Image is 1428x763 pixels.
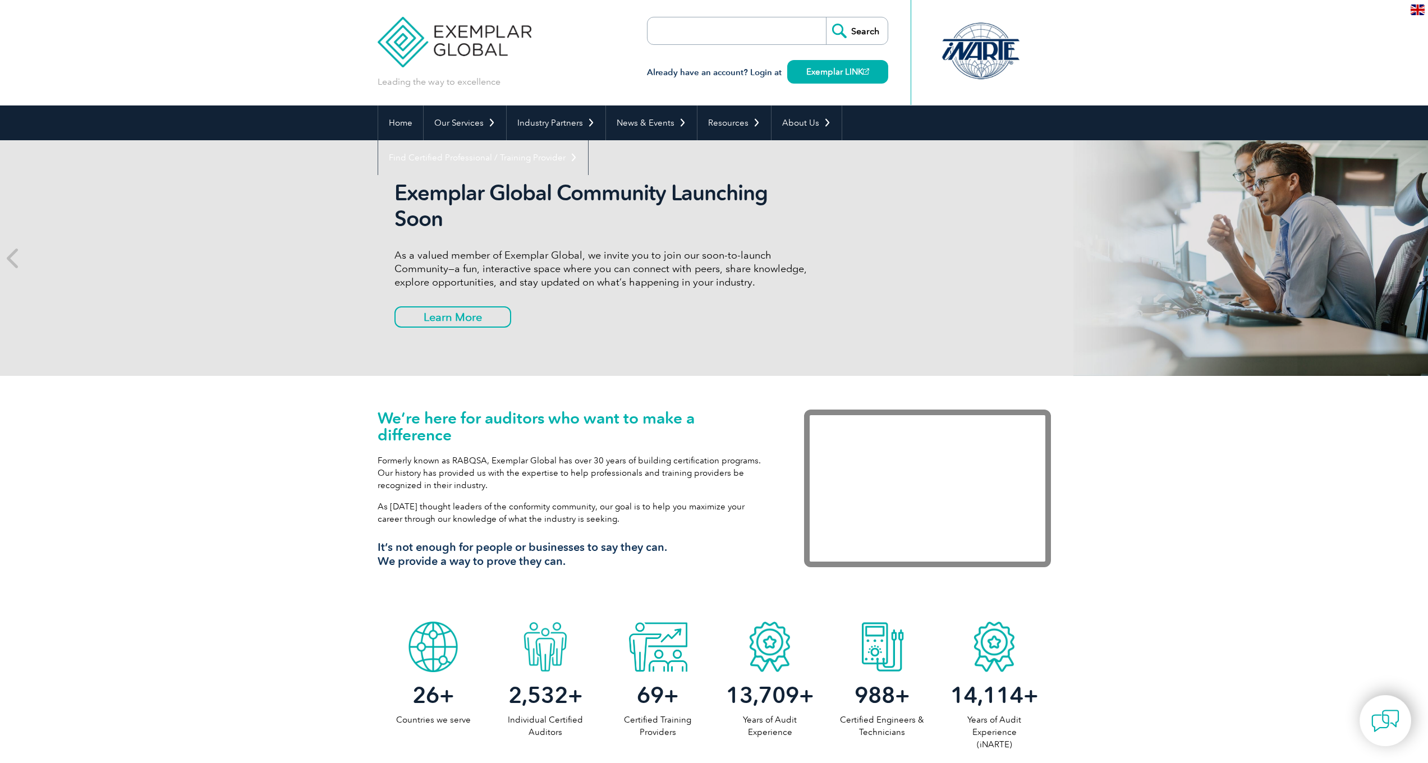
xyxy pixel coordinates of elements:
h2: + [489,686,601,704]
p: As a valued member of Exemplar Global, we invite you to join our soon-to-launch Community—a fun, ... [394,249,815,289]
h2: Exemplar Global Community Launching Soon [394,180,815,232]
p: Certified Engineers & Technicians [826,714,938,738]
p: Individual Certified Auditors [489,714,601,738]
img: contact-chat.png [1371,707,1399,735]
h2: + [938,686,1050,704]
span: 2,532 [508,682,568,709]
a: Find Certified Professional / Training Provider [378,140,588,175]
span: 14,114 [951,682,1023,709]
p: Years of Audit Experience (iNARTE) [938,714,1050,751]
p: Years of Audit Experience [714,714,826,738]
h3: Already have an account? Login at [647,66,888,80]
p: Certified Training Providers [601,714,714,738]
span: 13,709 [726,682,799,709]
a: Resources [697,105,771,140]
h2: + [601,686,714,704]
img: en [1411,4,1425,15]
span: 988 [855,682,895,709]
a: Industry Partners [507,105,605,140]
p: Formerly known as RABQSA, Exemplar Global has over 30 years of building certification programs. O... [378,454,770,491]
img: open_square.png [863,68,869,75]
a: Our Services [424,105,506,140]
h2: + [378,686,490,704]
a: News & Events [606,105,697,140]
a: Exemplar LINK [787,60,888,84]
iframe: Exemplar Global: Working together to make a difference [804,410,1051,567]
h2: + [714,686,826,704]
h3: It’s not enough for people or businesses to say they can. We provide a way to prove they can. [378,540,770,568]
input: Search [826,17,888,44]
p: Leading the way to excellence [378,76,501,88]
a: About Us [772,105,842,140]
a: Learn More [394,306,511,328]
h2: + [826,686,938,704]
span: 26 [412,682,439,709]
h1: We’re here for auditors who want to make a difference [378,410,770,443]
p: As [DATE] thought leaders of the conformity community, our goal is to help you maximize your care... [378,500,770,525]
span: 69 [637,682,664,709]
p: Countries we serve [378,714,490,726]
a: Home [378,105,423,140]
